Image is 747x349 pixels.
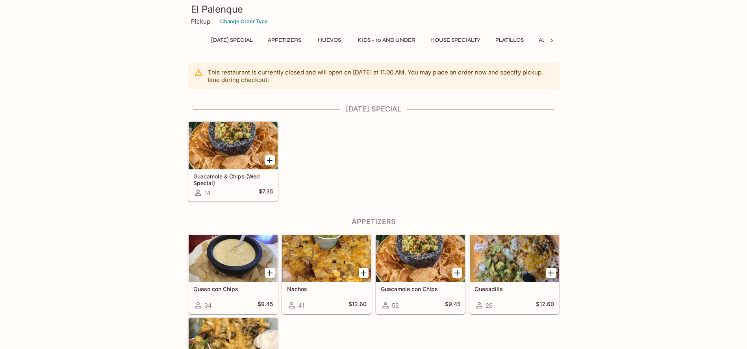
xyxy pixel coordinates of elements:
span: 34 [204,302,212,309]
p: Pickup [191,18,210,25]
button: Huevos [312,35,347,46]
div: Guacamole & Chips (Wed Special) [189,122,278,169]
h4: [DATE] Special [188,105,560,113]
button: Platillos [491,35,528,46]
div: Guacamole con Chips [376,235,465,282]
h5: Nachos [287,286,367,292]
h5: Quesadilla [475,286,554,292]
div: Nachos [282,235,371,282]
button: Change Order Type [217,15,271,28]
h5: Guacamole & Chips (Wed Special) [193,173,273,186]
button: Ala Carte and Side Orders [534,35,623,46]
h5: $12.60 [348,301,367,310]
div: Quesadilla [470,235,559,282]
h5: Queso con Chips [193,286,273,292]
h3: El Palenque [191,3,556,15]
a: Nachos41$12.60 [282,234,372,314]
button: Appetizers [263,35,306,46]
button: Add Nachos [359,268,369,278]
h5: Guacamole con Chips [381,286,460,292]
span: 52 [392,302,399,309]
button: Add Queso con Chips [265,268,275,278]
button: [DATE] Special [207,35,257,46]
h4: Appetizers [188,217,560,226]
h5: $9.45 [445,301,460,310]
span: 14 [204,189,211,197]
a: Guacamole con Chips52$9.45 [376,234,465,314]
button: Kids - 10 and Under [354,35,420,46]
button: Add Guacamole con Chips [452,268,462,278]
span: 41 [298,302,304,309]
a: Quesadilla26$12.60 [469,234,559,314]
h5: $12.60 [536,301,554,310]
h5: $9.45 [258,301,273,310]
a: Guacamole & Chips (Wed Special)14$7.35 [188,122,278,201]
p: This restaurant is currently closed and will open on [DATE] at 11:00 AM . You may place an order ... [208,69,553,84]
button: Add Quesadilla [546,268,556,278]
a: Queso con Chips34$9.45 [188,234,278,314]
span: 26 [486,302,493,309]
button: House Specialty [426,35,485,46]
button: Add Guacamole & Chips (Wed Special) [265,155,275,165]
div: Queso con Chips [189,235,278,282]
h5: $7.35 [259,188,273,197]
